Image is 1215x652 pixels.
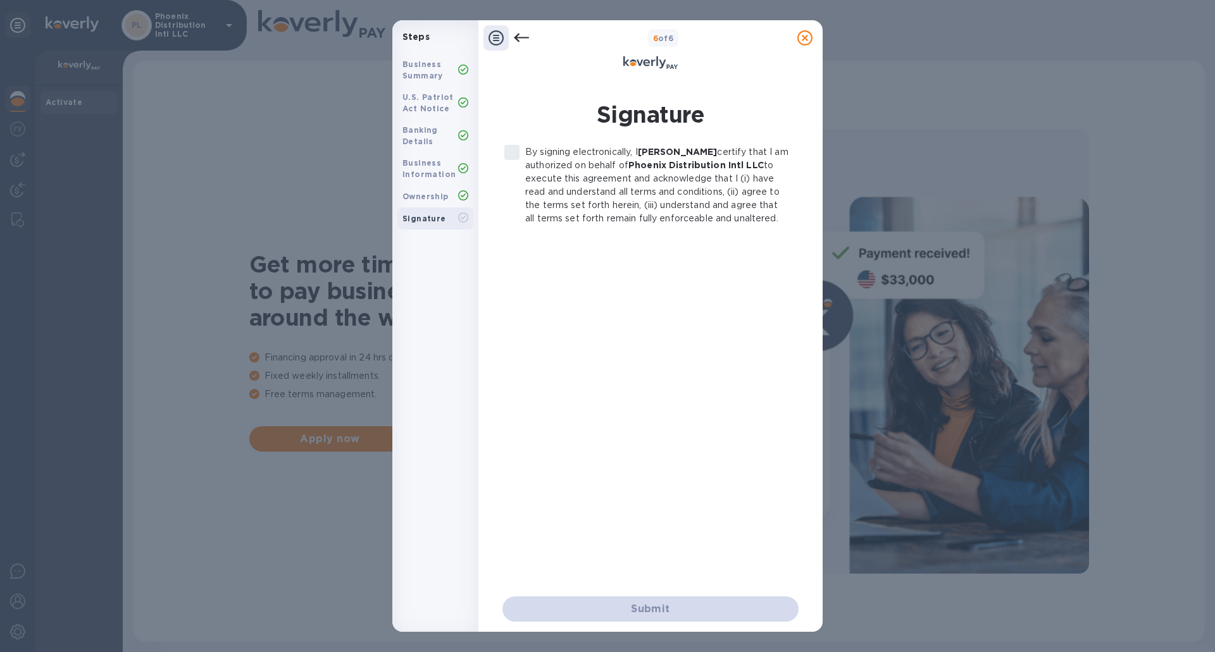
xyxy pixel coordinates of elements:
b: Signature [402,214,446,223]
b: of 6 [653,34,674,43]
b: Steps [402,32,430,42]
b: [PERSON_NAME] [638,147,718,157]
p: By signing electronically, I certify that I am authorized on behalf of to execute this agreement ... [525,145,788,225]
b: Banking Details [402,125,438,146]
b: U.S. Patriot Act Notice [402,92,454,113]
b: Ownership [402,192,449,201]
b: Business Information [402,158,456,179]
h1: Signature [502,99,799,130]
b: Phoenix Distribution Intl LLC [628,160,764,170]
span: 6 [653,34,658,43]
b: Business Summary [402,59,443,80]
